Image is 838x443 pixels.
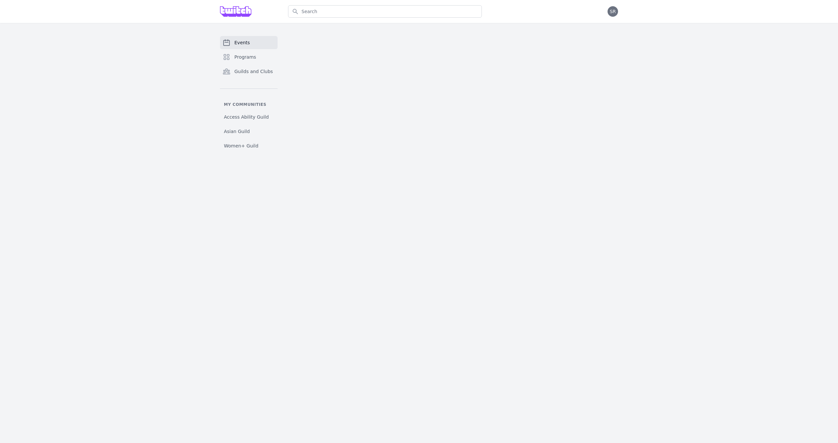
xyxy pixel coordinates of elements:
[224,114,269,120] span: Access Ability Guild
[610,9,616,14] span: SR
[220,6,251,17] img: Grove
[220,65,278,78] a: Guilds and Clubs
[224,143,258,149] span: Women+ Guild
[220,125,278,137] a: Asian Guild
[234,68,273,75] span: Guilds and Clubs
[220,36,278,49] a: Events
[224,128,250,135] span: Asian Guild
[608,6,618,17] button: SR
[234,54,256,60] span: Programs
[288,5,482,18] input: Search
[220,111,278,123] a: Access Ability Guild
[234,39,250,46] span: Events
[220,36,278,152] nav: Sidebar
[220,102,278,107] p: My communities
[220,50,278,64] a: Programs
[220,140,278,152] a: Women+ Guild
